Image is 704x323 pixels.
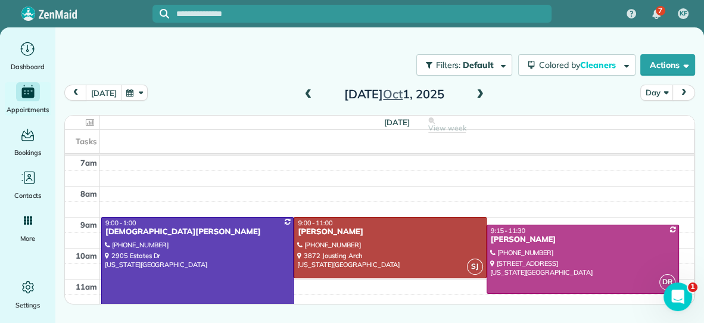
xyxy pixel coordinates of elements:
span: DR [659,274,675,290]
a: Filters: Default [410,54,512,76]
span: 8am [80,189,97,198]
svg: Focus search [160,9,169,18]
button: [DATE] [86,85,122,101]
span: Settings [15,299,41,311]
span: [DATE] [384,117,410,127]
span: 7 [658,6,662,15]
span: Cleaners [580,60,618,70]
span: 7am [80,158,97,167]
span: Default [463,60,494,70]
button: next [672,85,695,101]
span: 9am [80,220,97,229]
a: Contacts [5,168,51,201]
a: Settings [5,278,51,311]
button: Actions [640,54,695,76]
span: 10am [76,251,97,260]
div: [DEMOGRAPHIC_DATA][PERSON_NAME] [105,227,290,237]
span: KF [680,9,687,18]
div: 7 unread notifications [644,1,669,27]
span: Contacts [14,190,41,201]
iframe: Intercom live chat [663,282,692,311]
button: Filters: Default [416,54,512,76]
a: Bookings [5,125,51,159]
h2: [DATE] 1, 2025 [320,88,469,101]
span: View week [428,123,466,133]
button: prev [64,85,87,101]
div: [PERSON_NAME] [490,235,675,245]
span: Oct [383,86,403,101]
button: Colored byCleaners [518,54,636,76]
a: Dashboard [5,39,51,73]
span: More [20,232,35,244]
span: 9:00 - 1:00 [105,219,136,227]
a: Appointments [5,82,51,116]
span: Filters: [436,60,461,70]
span: Bookings [14,147,42,159]
div: [PERSON_NAME] [297,227,482,237]
span: 9:15 - 11:30 [491,226,525,235]
span: 11am [76,282,97,291]
span: Appointments [7,104,49,116]
span: SJ [467,259,483,275]
span: Colored by [539,60,620,70]
span: 1 [688,282,697,292]
button: Day [640,85,673,101]
span: 9:00 - 11:00 [298,219,332,227]
span: Dashboard [11,61,45,73]
button: Focus search [152,9,169,18]
span: Tasks [76,136,97,146]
